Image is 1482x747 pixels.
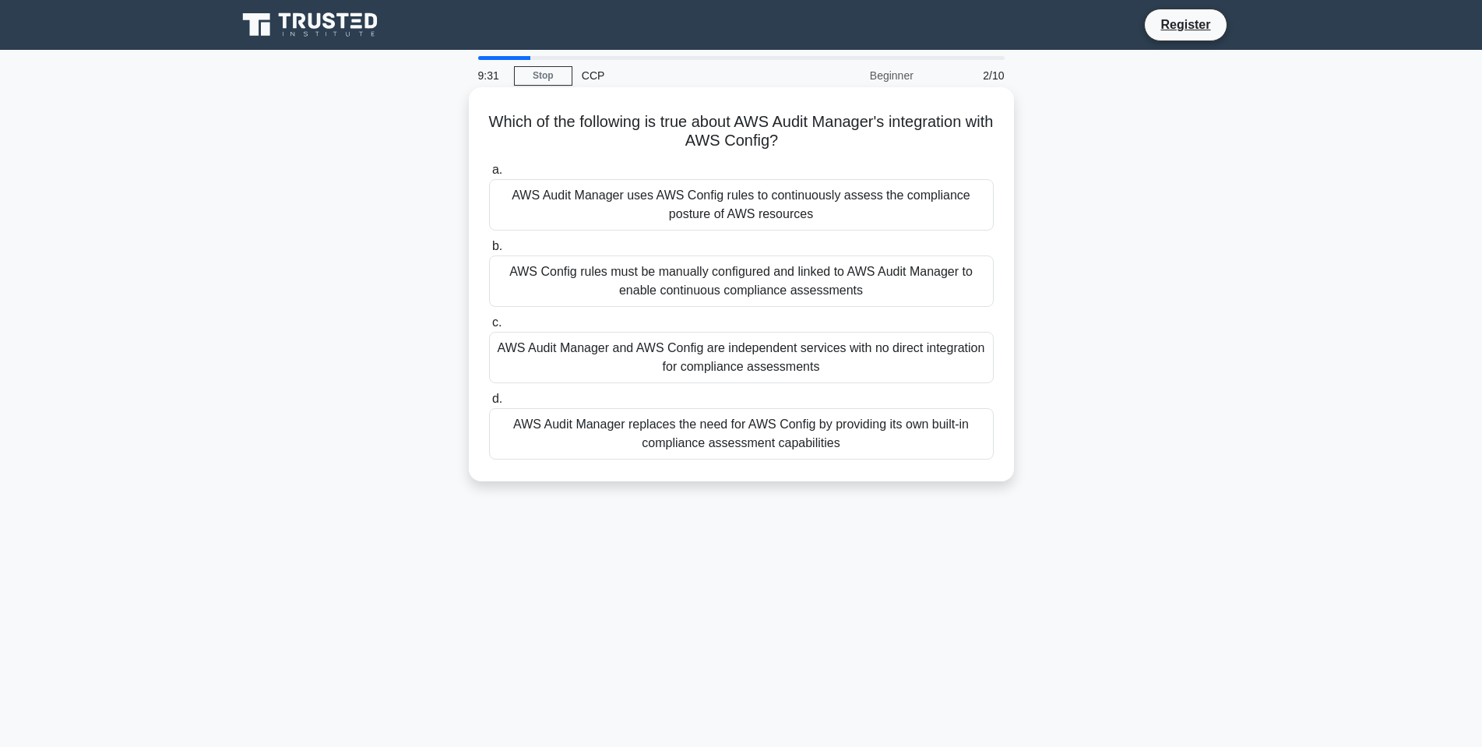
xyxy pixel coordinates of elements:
[489,332,994,383] div: AWS Audit Manager and AWS Config are independent services with no direct integration for complian...
[492,315,502,329] span: c.
[489,255,994,307] div: AWS Config rules must be manually configured and linked to AWS Audit Manager to enable continuous...
[923,60,1014,91] div: 2/10
[488,112,995,151] h5: Which of the following is true about AWS Audit Manager's integration with AWS Config?
[787,60,923,91] div: Beginner
[492,163,502,176] span: a.
[469,60,514,91] div: 9:31
[572,60,787,91] div: CCP
[489,179,994,231] div: AWS Audit Manager uses AWS Config rules to continuously assess the compliance posture of AWS reso...
[514,66,572,86] a: Stop
[1151,15,1220,34] a: Register
[492,392,502,405] span: d.
[489,408,994,460] div: AWS Audit Manager replaces the need for AWS Config by providing its own built-in compliance asses...
[492,239,502,252] span: b.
